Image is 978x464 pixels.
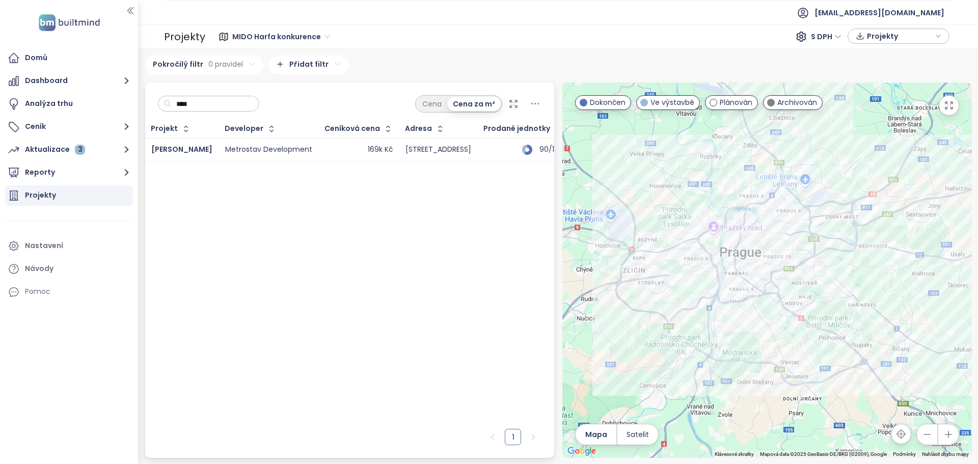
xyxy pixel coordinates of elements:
[417,97,447,111] div: Cena
[565,445,599,458] a: Otevřít tuto oblast v Mapách Google (otevře se nové okno)
[853,29,944,44] div: tlačítko
[289,59,329,69] font: Přidat filtr
[208,59,243,69] font: 0 pravidel
[484,429,501,445] li: Předchozí strana
[25,144,70,154] font: Aktualizace
[5,236,133,256] a: Nastavení
[811,32,832,42] font: S DPH
[483,125,550,132] span: Prodané jednotky
[225,145,312,154] div: Metrostav Development
[590,97,626,107] font: Dokončen
[5,162,133,183] button: Reporty
[164,30,205,44] font: Projekty
[405,145,471,154] div: [STREET_ADDRESS]
[576,424,616,445] button: Mapa
[617,424,658,445] button: Satelit
[525,429,541,445] li: Následující strana
[153,59,203,69] font: Pokročilý filtr
[922,451,969,457] a: Nahlásit chybu mapy
[25,263,53,274] font: Návody
[525,429,541,445] button: právo
[814,8,944,18] font: [EMAIL_ADDRESS][DOMAIN_NAME]
[405,125,432,132] div: Adresa
[565,445,599,458] img: Google
[453,99,495,109] font: Cena za m²
[368,145,393,154] div: 169k Kč
[811,29,841,44] span: S DPH
[225,125,263,132] div: Developer
[530,434,536,440] span: právo
[867,31,898,41] font: Projekty
[490,434,496,440] span: vlevo
[715,451,754,457] font: Klávesové zkratky
[893,451,916,457] font: Podmínky
[585,429,607,440] font: Mapa
[720,97,752,107] font: Plánován
[25,75,68,86] font: Dashboard
[650,97,694,107] font: Ve výstavbě
[25,240,63,251] font: Nastavení
[25,286,50,296] font: Pomoc
[78,144,83,154] font: 3
[324,125,380,132] div: Ceníková cena
[5,71,133,91] button: Dashboard
[512,432,514,442] font: 1
[25,52,47,63] font: Domů
[5,185,133,206] a: Projekty
[893,451,916,457] a: Podmínky (otevře se v nové kartě)
[151,125,178,132] div: Projekt
[422,99,442,109] font: Cena
[447,97,501,111] div: Cena za m²
[25,167,55,177] font: Reporty
[537,146,563,153] div: 90/150
[505,429,521,445] li: 1
[25,121,46,131] font: Ceník
[25,190,56,200] font: Projekty
[5,48,133,68] a: Domů
[232,29,330,44] span: MIDO Harfa konkurence
[5,282,133,302] div: Pomoc
[484,429,501,445] button: vlevo
[36,12,103,33] img: logo
[5,94,133,114] a: Analýza trhu
[627,429,649,440] font: Satelit
[232,32,321,42] font: MIDO Harfa konkurence
[5,140,133,160] button: Aktualizace 3
[5,117,133,137] button: Ceník
[5,259,133,279] a: Návody
[151,144,212,154] a: [PERSON_NAME]
[760,451,887,457] font: Mapová data ©2025 GeoBasis-DE/BKG (©2009), Google
[25,98,73,108] font: Analýza trhu
[715,451,754,458] button: Klávesové zkratky
[777,97,817,107] font: Archivován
